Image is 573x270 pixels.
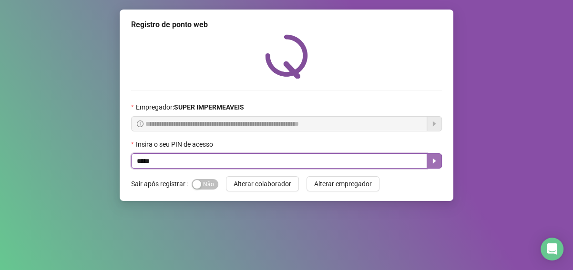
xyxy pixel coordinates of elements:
[137,120,143,127] span: info-circle
[541,238,563,260] div: Open Intercom Messenger
[314,179,372,189] span: Alterar empregador
[430,157,438,165] span: caret-right
[234,179,291,189] span: Alterar colaborador
[131,139,219,150] label: Insira o seu PIN de acesso
[135,102,244,112] span: Empregador :
[131,19,442,30] div: Registro de ponto web
[307,176,379,191] button: Alterar empregador
[265,34,308,79] img: QRPoint
[174,103,244,111] strong: SUPER IMPERMEAVEIS
[226,176,299,191] button: Alterar colaborador
[131,176,192,191] label: Sair após registrar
